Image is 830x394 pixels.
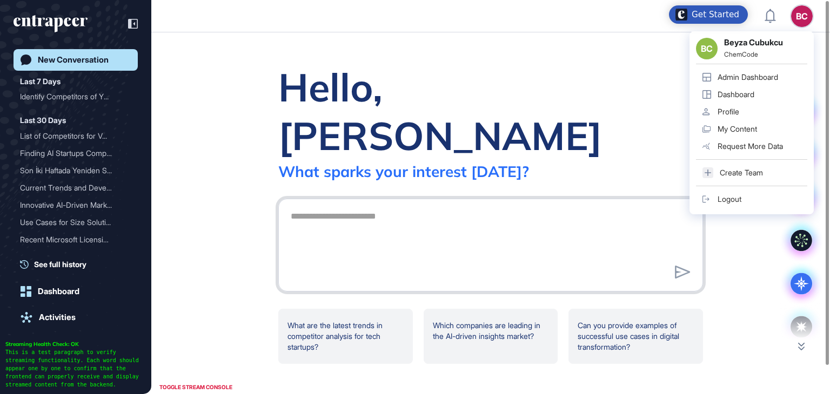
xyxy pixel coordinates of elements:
div: Identify Competitors of Y... [20,88,123,105]
div: Last 7 Days [20,75,61,88]
div: Finding AI Startups Competing with Fal.ai and Having Turkish Co-founders [20,145,131,162]
a: Activities [14,307,138,328]
div: Get Started [692,9,739,20]
div: Finding AI Startups Compe... [20,145,123,162]
div: Can you provide examples of successful use cases in digital transformation? [568,309,703,364]
div: Activities [39,313,76,322]
div: New Conversation [38,55,109,65]
a: See full history [20,259,138,270]
div: Use Cases for Size Solutions in Luxury Online Retail [20,214,131,231]
div: Son İki Haftada Yeniden Sigorta Trendleri ve Gelişmeleri Hakkında Güncel Haberler [20,162,131,179]
span: See full history [34,259,86,270]
div: Recent Microsoft Licensin... [20,231,123,248]
a: New Conversation [14,49,138,71]
div: Comprehensive Use Cases in the Ceramic Sector [20,248,131,266]
div: Last 30 Days [20,114,66,127]
div: Identify Competitors of Yugen Company [20,88,131,105]
div: Recent Microsoft Licensing Model Change: All Online Products Now Fixed at a Single Price [20,231,131,248]
div: List of Competitors for VoltaGrid [20,127,131,145]
div: Which companies are leading in the AI-driven insights market? [424,309,558,364]
div: Current Trends and Develo... [20,179,123,196]
div: Innovative AI-Driven Marketing Activities in the Global Insurance Sector [20,196,131,214]
div: Innovative AI-Driven Mark... [20,196,123,214]
div: Comprehensive Use Cases i... [20,248,123,266]
div: What are the latest trends in competitor analysis for tech startups? [278,309,413,364]
div: Use Cases for Size Soluti... [20,214,123,231]
div: Hello, [PERSON_NAME] [278,63,703,160]
div: Open Get Started checklist [669,5,748,24]
div: TOGGLE STREAM CONSOLE [157,381,235,394]
img: launcher-image-alternative-text [675,9,687,21]
div: Dashboard [38,287,79,296]
div: Son İki Haftada Yeniden S... [20,162,123,179]
button: BC [791,5,813,27]
div: What sparks your interest [DATE]? [278,162,529,181]
div: Current Trends and Developments in Reinsurance Over the Last Two Weeks [20,179,131,196]
div: entrapeer-logo [14,15,88,32]
a: Dashboard [14,281,138,302]
div: List of Competitors for V... [20,127,123,145]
